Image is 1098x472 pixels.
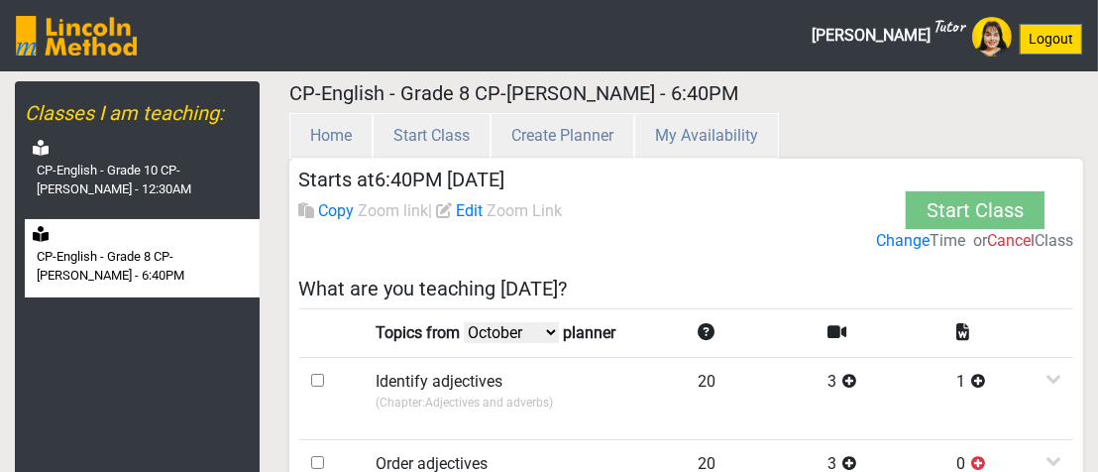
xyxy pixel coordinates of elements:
sup: Tutor [933,15,964,37]
label: CP-English - Grade 8 CP-[PERSON_NAME] - 6:40PM [37,247,256,286]
span: Class [1023,247,1065,276]
label: Edit [457,199,484,223]
label: | [299,199,563,231]
button: Logout [1020,24,1082,55]
td: 3 [816,357,944,439]
button: Start Class [373,113,491,159]
label: Identify adjectives [376,370,502,394]
label: Cancel [976,232,1029,268]
label: Copy [319,199,355,223]
a: Start Class [373,126,491,145]
a: My Availability [634,126,779,145]
span: Zoom Link [488,201,563,220]
td: 20 [686,357,815,439]
span: or [964,230,983,252]
img: SGY6awQAAAABJRU5ErkJggg== [16,16,137,56]
label: CP-English - Grade 10 CP-[PERSON_NAME] - 12:30AM [37,161,256,199]
h5: What are you teaching [DATE]? [299,277,1074,300]
span: Time [922,218,961,246]
img: Avatar [972,17,1012,57]
a: CP-English - Grade 10 CP-[PERSON_NAME] - 12:30AM [25,133,260,211]
button: My Availability [634,113,779,159]
a: Create Planner [491,126,634,145]
h5: CP-English - Grade 8 CP-[PERSON_NAME] - 6:40PM [289,81,1083,105]
h5: Starts at 6:40PM [DATE] [299,168,563,191]
label: Change [870,201,929,239]
p: (Chapter: Adjectives and adverbs ) [376,394,675,412]
h5: Classes I am teaching: [25,101,260,125]
td: 1 [944,357,1073,439]
a: Home [289,126,373,145]
span: [PERSON_NAME] [812,16,964,56]
td: Topics from planner [364,308,687,357]
span: Zoom link [359,201,429,220]
button: Home [289,113,373,159]
a: CP-English - Grade 8 CP-[PERSON_NAME] - 6:40PM [25,219,260,297]
button: Start Class [905,174,1048,248]
button: Create Planner [491,113,634,159]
